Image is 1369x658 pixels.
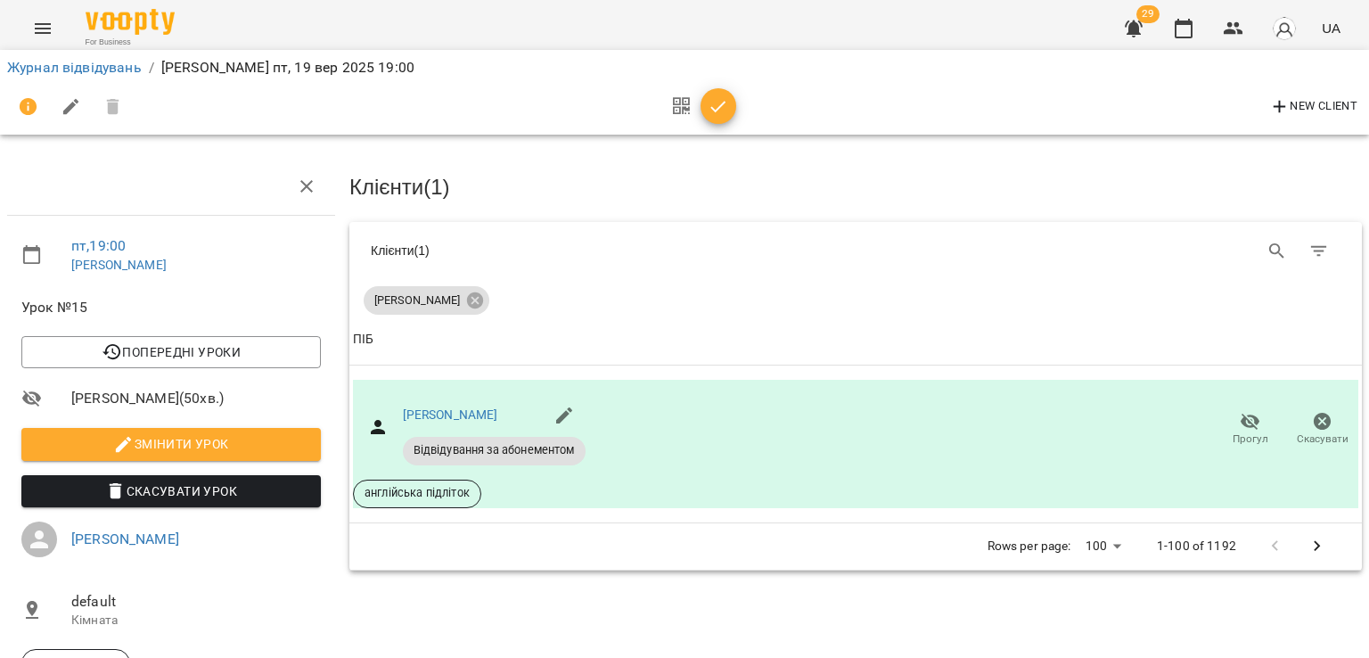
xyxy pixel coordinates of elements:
div: [PERSON_NAME] [364,286,489,315]
a: пт , 19:00 [71,237,126,254]
div: Клієнти ( 1 ) [371,242,842,259]
span: 29 [1136,5,1160,23]
a: [PERSON_NAME] [71,258,167,272]
span: New Client [1269,96,1357,118]
span: Відвідування за абонементом [403,442,586,458]
div: ПІБ [353,329,373,350]
p: Rows per page: [988,538,1071,555]
a: [PERSON_NAME] [403,407,498,422]
img: avatar_s.png [1272,16,1297,41]
nav: breadcrumb [7,57,1362,78]
button: Скасувати Урок [21,475,321,507]
span: [PERSON_NAME] [364,292,471,308]
span: Попередні уроки [36,341,307,363]
span: англійська підліток [354,485,480,501]
span: Змінити урок [36,433,307,455]
div: Sort [353,329,373,350]
span: Урок №15 [21,297,321,318]
button: Змінити урок [21,428,321,460]
li: / [149,57,154,78]
button: Скасувати [1286,405,1358,455]
div: Table Toolbar [349,222,1362,279]
a: Журнал відвідувань [7,59,142,76]
div: 100 [1078,533,1128,559]
img: Voopty Logo [86,9,175,35]
span: UA [1322,19,1340,37]
span: Скасувати [1297,432,1349,447]
button: Попередні уроки [21,336,321,368]
h3: Клієнти ( 1 ) [349,176,1362,199]
button: Menu [21,7,64,50]
p: [PERSON_NAME] пт, 19 вер 2025 19:00 [161,57,414,78]
button: UA [1315,12,1348,45]
span: ПІБ [353,329,1358,350]
button: Фільтр [1298,230,1340,273]
button: New Client [1265,93,1362,121]
span: For Business [86,37,175,48]
button: Next Page [1296,525,1339,568]
span: default [71,591,321,613]
span: Скасувати Урок [36,481,307,502]
button: Search [1256,230,1299,273]
a: [PERSON_NAME] [71,531,179,547]
p: Кімната [71,612,321,629]
span: Прогул [1233,432,1268,447]
span: [PERSON_NAME] ( 50 хв. ) [71,388,321,409]
button: Прогул [1214,405,1286,455]
p: 1-100 of 1192 [1157,538,1236,555]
